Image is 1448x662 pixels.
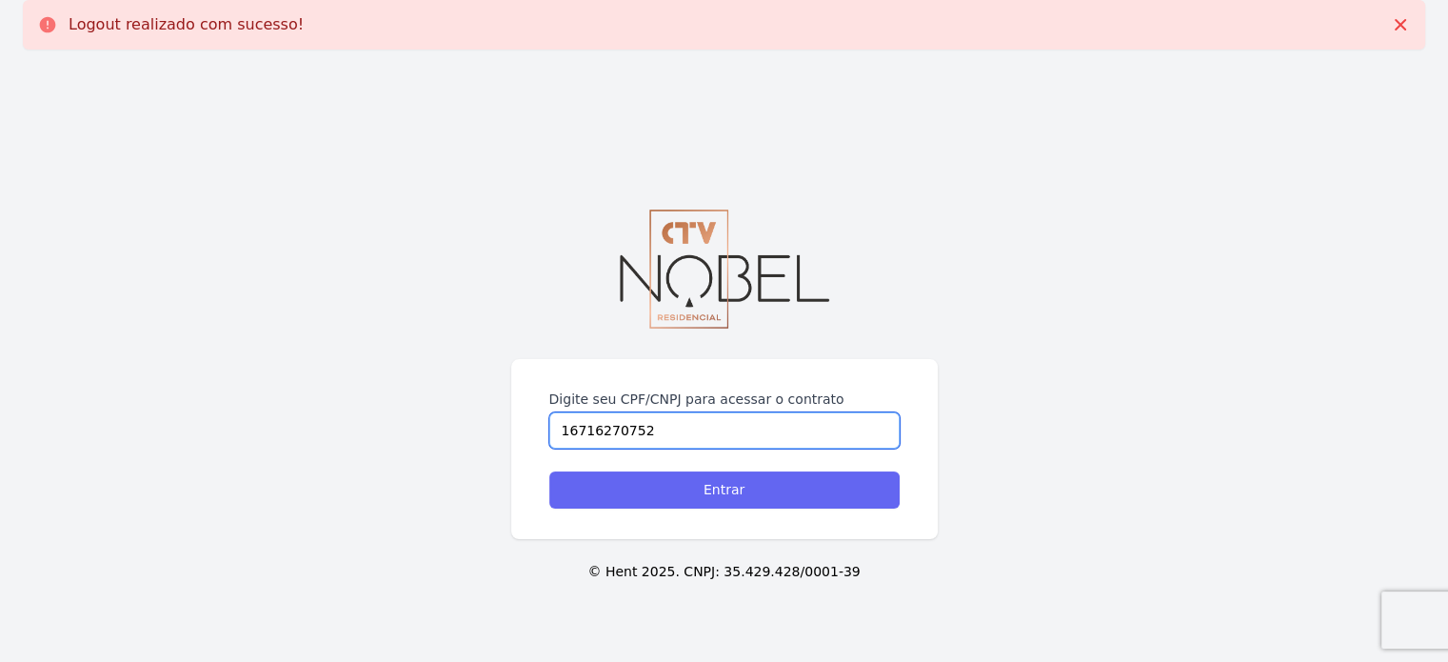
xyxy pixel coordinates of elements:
[549,412,900,449] input: Digite seu CPF ou CNPJ
[549,390,900,409] label: Digite seu CPF/CNPJ para acessar o contrato
[549,471,900,509] input: Entrar
[69,15,304,34] p: Logout realizado com sucesso!
[30,562,1418,582] p: © Hent 2025. CNPJ: 35.429.428/0001-39
[620,210,829,329] img: logo_nobel02.png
